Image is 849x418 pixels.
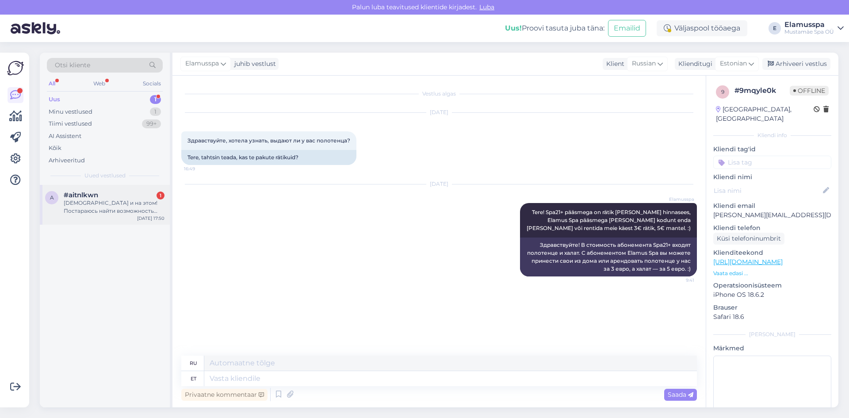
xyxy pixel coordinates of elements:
[181,150,356,165] div: Tere, tahtsin teada, kas te pakute rätikuid?
[714,186,821,196] input: Lisa nimi
[713,290,831,299] p: iPhone OS 18.6.2
[762,58,830,70] div: Arhiveeri vestlus
[50,194,54,201] span: a
[49,95,60,104] div: Uus
[84,172,126,180] span: Uued vestlused
[157,192,164,199] div: 1
[713,156,831,169] input: Lisa tag
[784,28,834,35] div: Mustamäe Spa OÜ
[49,132,81,141] div: AI Assistent
[661,196,694,203] span: Elamusspa
[713,233,784,245] div: Küsi telefoninumbrit
[181,108,697,116] div: [DATE]
[181,389,268,401] div: Privaatne kommentaar
[49,144,61,153] div: Kõik
[231,59,276,69] div: juhib vestlust
[713,223,831,233] p: Kliendi telefon
[713,211,831,220] p: [PERSON_NAME][EMAIL_ADDRESS][DOMAIN_NAME]
[184,165,217,172] span: 16:49
[713,281,831,290] p: Operatsioonisüsteem
[49,119,92,128] div: Tiimi vestlused
[190,356,197,371] div: ru
[713,145,831,154] p: Kliendi tag'id
[713,312,831,322] p: Safari 18.6
[769,22,781,35] div: E
[657,20,747,36] div: Väljaspool tööaega
[150,95,161,104] div: 1
[713,258,783,266] a: [URL][DOMAIN_NAME]
[721,88,724,95] span: 9
[734,85,790,96] div: # 9mqyle0k
[661,277,694,284] span: 9:41
[150,107,161,116] div: 1
[505,24,522,32] b: Uus!
[668,391,693,399] span: Saada
[713,303,831,312] p: Brauser
[64,199,164,215] div: [DEMOGRAPHIC_DATA] и на этом! Постараюсь найти возможность прийти к вам!
[720,59,747,69] span: Estonian
[603,59,624,69] div: Klient
[713,269,831,277] p: Vaata edasi ...
[49,156,85,165] div: Arhiveeritud
[505,23,604,34] div: Proovi tasuta juba täna:
[7,60,24,77] img: Askly Logo
[716,105,814,123] div: [GEOGRAPHIC_DATA], [GEOGRAPHIC_DATA]
[713,131,831,139] div: Kliendi info
[675,59,712,69] div: Klienditugi
[790,86,829,96] span: Offline
[47,78,57,89] div: All
[181,90,697,98] div: Vestlus algas
[608,20,646,37] button: Emailid
[49,107,92,116] div: Minu vestlused
[92,78,107,89] div: Web
[784,21,834,28] div: Elamusspa
[191,371,196,386] div: et
[520,238,697,276] div: Здравствуйте! В стоимость абонемента Spa21+ входят полотенце и халат. С абонементом Elamus Spa вы...
[64,191,98,199] span: #aitnlkwn
[527,209,692,231] span: Tere! Spa21+ pääsmega on rätik [PERSON_NAME] hinnasees, Elamus Spa pääsmega [PERSON_NAME] kodunt ...
[185,59,219,69] span: Elamusspa
[713,330,831,338] div: [PERSON_NAME]
[713,201,831,211] p: Kliendi email
[55,61,90,70] span: Otsi kliente
[477,3,497,11] span: Luba
[784,21,844,35] a: ElamusspaMustamäe Spa OÜ
[142,119,161,128] div: 99+
[713,173,831,182] p: Kliendi nimi
[713,344,831,353] p: Märkmed
[187,137,350,144] span: Здравствуйте, хотела узнать, выдают ли у вас полотенца?
[713,248,831,257] p: Klienditeekond
[137,215,164,222] div: [DATE] 17:50
[181,180,697,188] div: [DATE]
[141,78,163,89] div: Socials
[632,59,656,69] span: Russian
